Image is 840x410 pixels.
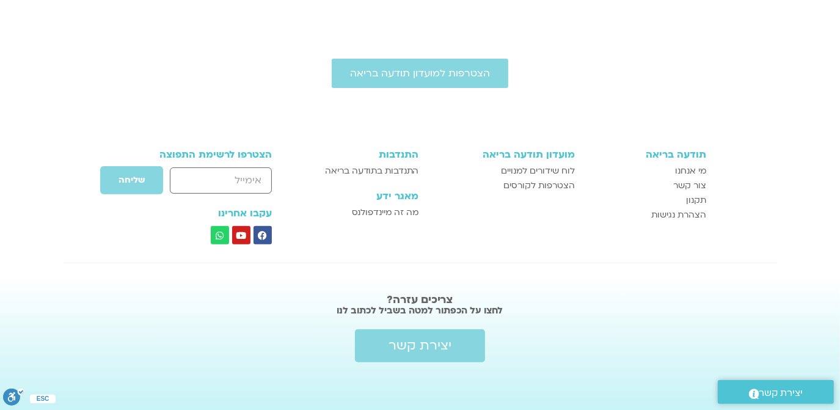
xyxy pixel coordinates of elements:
a: יצירת קשר [718,380,834,404]
span: הצהרת נגישות [652,208,707,222]
a: התנדבות בתודעה בריאה [305,164,418,178]
span: צור קשר [674,178,707,193]
button: שליחה [100,166,164,195]
h3: התנדבות [305,149,418,160]
h3: מועדון תודעה בריאה [431,149,575,160]
form: טופס חדש [134,166,272,201]
span: מי אנחנו [676,164,707,178]
a: לוח שידורים למנויים [431,164,575,178]
span: הצטרפות למועדון תודעה בריאה [350,68,490,79]
h2: לחצו על הכפתור למטה בשביל לכתוב לנו [102,304,738,317]
a: הצהרת נגישות [587,208,707,222]
span: התנדבות בתודעה בריאה [326,164,419,178]
a: תקנון [587,193,707,208]
h3: עקבו אחרינו [134,208,272,219]
span: לוח שידורים למנויים [501,164,575,178]
span: מה זה מיינדפולנס [352,205,419,220]
span: תקנון [687,193,707,208]
span: שליחה [119,175,145,185]
h2: צריכים עזרה? [102,294,738,306]
a: הצטרפות למועדון תודעה בריאה [332,59,508,88]
span: יצירת קשר [389,339,451,353]
a: מי אנחנו [587,164,707,178]
a: מה זה מיינדפולנס [305,205,418,220]
a: הצטרפות לקורסים [431,178,575,193]
span: הצטרפות לקורסים [503,178,575,193]
span: יצירת קשר [759,385,803,401]
a: יצירת קשר [355,329,485,362]
a: צור קשר [587,178,707,193]
h3: תודעה בריאה [587,149,707,160]
input: אימייל [170,167,272,194]
h3: מאגר ידע [305,191,418,202]
h3: הצטרפו לרשימת התפוצה [134,149,272,160]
